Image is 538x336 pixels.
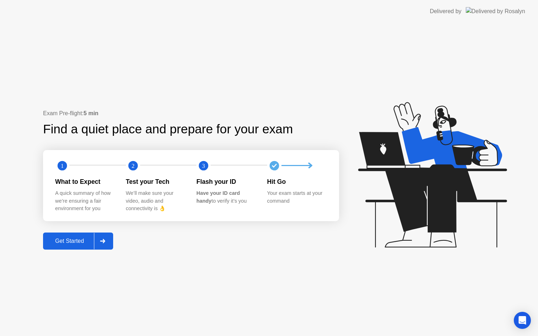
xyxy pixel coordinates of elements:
div: Your exam starts at your command [267,190,327,205]
b: Have your ID card handy [196,190,240,204]
div: A quick summary of how we’re ensuring a fair environment for you [55,190,115,213]
img: Delivered by Rosalyn [466,7,525,15]
div: Find a quiet place and prepare for your exam [43,120,294,139]
div: What to Expect [55,177,115,186]
div: Open Intercom Messenger [514,312,531,329]
div: to verify it’s you [196,190,256,205]
text: 2 [131,162,134,169]
div: Delivered by [430,7,461,16]
text: 1 [61,162,64,169]
div: Get Started [45,238,94,244]
text: 3 [202,162,205,169]
div: We’ll make sure your video, audio and connectivity is 👌 [126,190,185,213]
div: Hit Go [267,177,327,186]
div: Exam Pre-flight: [43,109,339,118]
div: Flash your ID [196,177,256,186]
button: Get Started [43,233,113,250]
b: 5 min [84,110,99,116]
div: Test your Tech [126,177,185,186]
